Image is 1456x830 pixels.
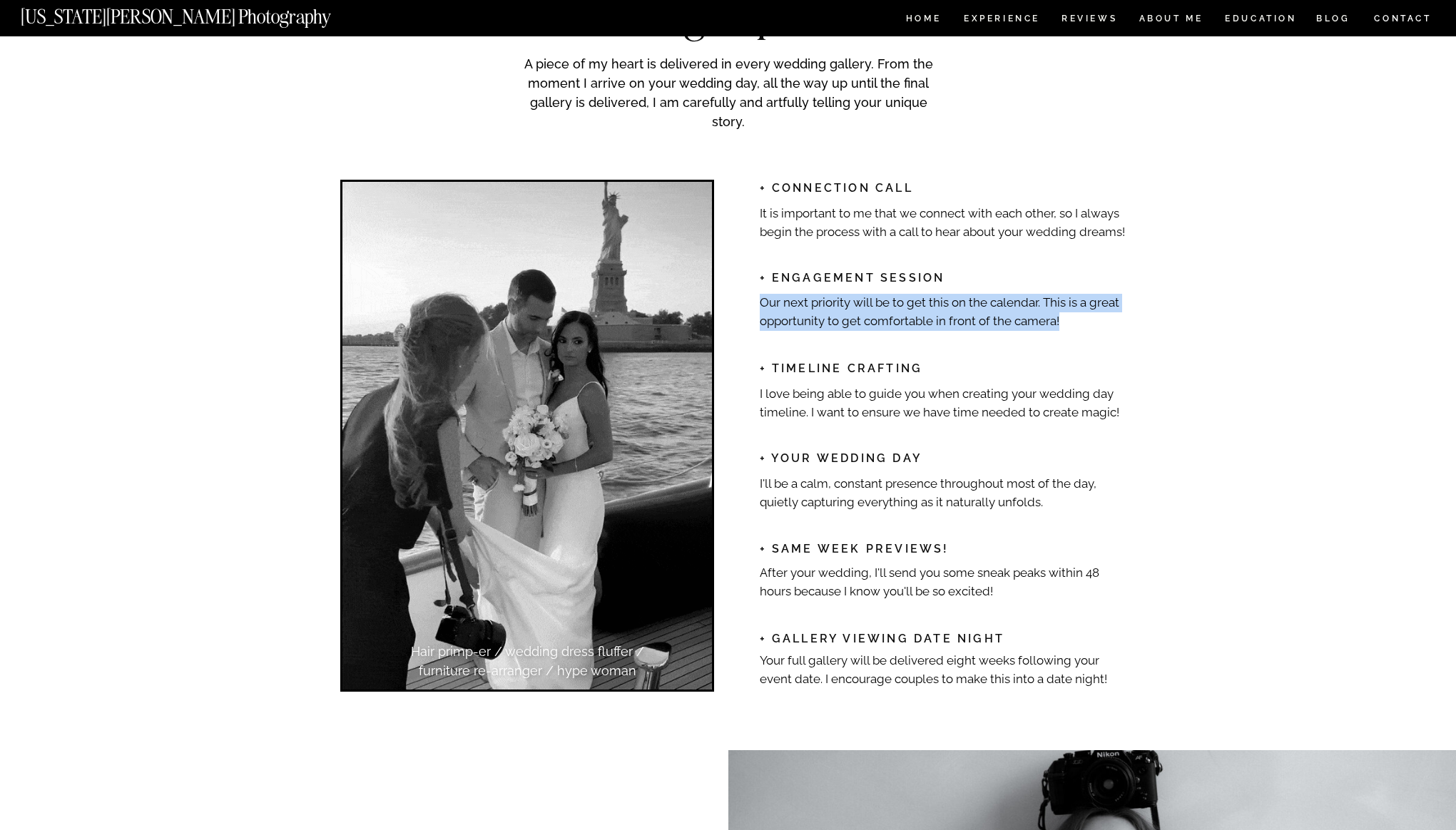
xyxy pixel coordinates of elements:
a: CONTACT [1373,11,1432,26]
p: After your wedding, I'll send you some sneak peaks within 48 hours because I know you'll be so ex... [760,564,1130,598]
p: Your full gallery will be delivered eight weeks following your event date. I encourage couples to... [760,652,1130,686]
h2: + Connection Call [760,180,1124,195]
a: [US_STATE][PERSON_NAME] Photography [21,7,379,19]
a: BLOG [1316,14,1350,26]
p: Our next priority will be to get this on the calendar. This is a great opportunity to get comfort... [760,294,1130,328]
a: REVIEWS [1062,14,1115,26]
h2: + ENGAGEMENT SESSIOn [760,270,1130,285]
p: It is important to me that we connect with each other, so I always begin the process with a call ... [760,205,1130,239]
h2: + YOUR WEDDING DAY [760,450,1130,465]
h2: + TIMELINE Crafting [760,360,1130,375]
h2: + Same Week Previews! [760,540,1130,555]
p: Hair primp-er / wedding dress fluffer / furniture re-arranger / hype woman [394,642,661,669]
p: I'll be a calm, constant presence throughout most of the day, quietly capturing everything as it ... [760,475,1130,509]
a: HOME [903,14,944,26]
a: Experience [964,14,1039,26]
h2: + gallery Viewing date night [760,630,1130,645]
p: I love being able to guide you when creating your wedding day timeline. I want to ensure we have ... [760,385,1130,419]
a: ABOUT ME [1139,14,1203,26]
a: EDUCATION [1223,14,1298,26]
p: A piece of my heart is delivered in every wedding gallery. From the moment I arrive on your weddi... [515,54,942,127]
